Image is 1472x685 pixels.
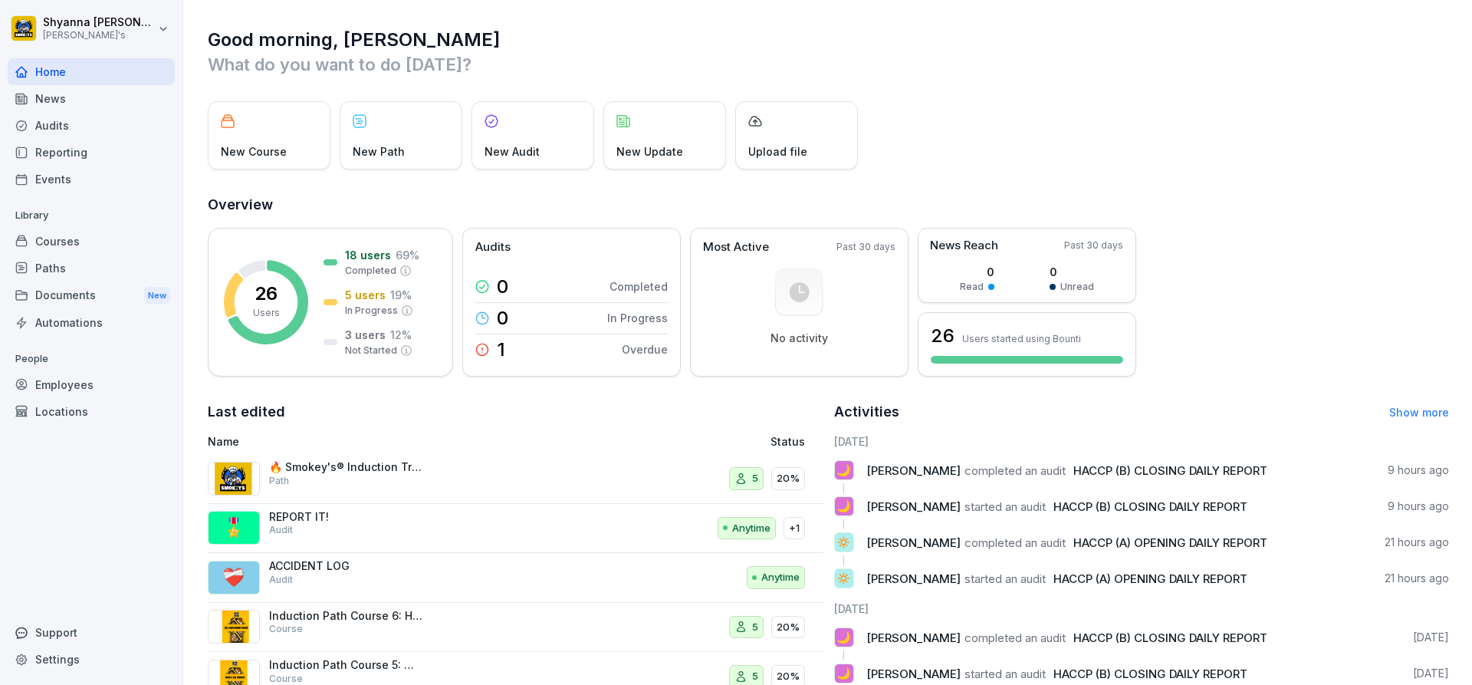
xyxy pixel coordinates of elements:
[396,247,419,263] p: 69 %
[866,571,961,586] span: [PERSON_NAME]
[208,603,823,653] a: Induction Path Course 6: HR & Employment BasicsCourse520%
[208,454,823,504] a: 🔥 Smokey's® Induction TrainingPath520%
[752,471,758,486] p: 5
[866,667,961,681] span: [PERSON_NAME]
[8,282,175,310] div: Documents
[836,568,851,589] p: 🔅
[208,194,1449,216] h2: Overview
[269,523,293,537] p: Audit
[8,85,175,112] a: News
[8,309,175,336] a: Automations
[253,306,280,320] p: Users
[208,610,260,644] img: kzx9qqirxmrv8ln5q773skvi.png
[8,398,175,425] a: Locations
[836,532,851,553] p: 🔅
[8,139,175,166] a: Reporting
[8,228,175,255] div: Courses
[208,28,1449,52] h1: Good morning, [PERSON_NAME]
[8,112,175,139] a: Audits
[866,631,961,645] span: [PERSON_NAME]
[8,646,175,673] a: Settings
[345,247,391,263] p: 18 users
[8,371,175,398] a: Employees
[269,573,293,587] p: Audit
[616,143,683,160] p: New Update
[770,433,805,450] p: Status
[960,280,984,294] p: Read
[475,239,511,256] p: Audits
[931,323,955,349] h3: 26
[390,327,412,343] p: 12 %
[1388,463,1449,478] p: 9 hours ago
[1073,631,1267,645] span: HACCP (B) CLOSING DAILY REPORT
[1413,630,1449,645] p: [DATE]
[390,287,412,303] p: 19 %
[345,287,386,303] p: 5 users
[1389,406,1449,419] a: Show more
[1385,535,1449,550] p: 21 hours ago
[834,601,1450,617] h6: [DATE]
[345,327,386,343] p: 3 users
[732,521,770,536] p: Anytime
[752,669,758,684] p: 5
[208,553,823,603] a: ❤️‍🩹ACCIDENT LOGAuditAnytime
[836,627,851,648] p: 🌙
[43,30,155,41] p: [PERSON_NAME]'s
[144,287,170,305] div: New
[1073,463,1267,478] span: HACCP (B) CLOSING DAILY REPORT
[962,333,1081,344] p: Users started using Bounti
[208,401,823,423] h2: Last edited
[964,631,1066,645] span: completed an audit
[208,52,1449,77] p: What do you want to do [DATE]?
[622,341,668,357] p: Overdue
[748,143,807,160] p: Upload file
[964,463,1066,478] span: completed an audit
[345,264,396,278] p: Completed
[345,304,398,318] p: In Progress
[269,559,422,573] p: ACCIDENT LOG
[208,504,823,554] a: 🎖️REPORT IT!AuditAnytime+1
[836,240,895,254] p: Past 30 days
[752,620,758,635] p: 5
[964,571,1046,586] span: started an audit
[609,278,668,295] p: Completed
[269,460,422,474] p: 🔥 Smokey's® Induction Training
[269,622,303,636] p: Course
[836,663,851,684] p: 🌙
[1050,264,1094,280] p: 0
[777,669,800,684] p: 20%
[221,143,287,160] p: New Course
[866,535,961,550] span: [PERSON_NAME]
[834,401,899,423] h2: Activities
[777,471,800,486] p: 20%
[497,341,505,359] p: 1
[8,58,175,85] div: Home
[930,237,998,255] p: News Reach
[269,510,422,524] p: REPORT IT!
[43,16,155,29] p: Shyanna [PERSON_NAME]
[866,463,961,478] span: [PERSON_NAME]
[1073,535,1267,550] span: HACCP (A) OPENING DAILY REPORT
[1064,239,1123,252] p: Past 30 days
[269,658,422,672] p: Induction Path Course 5: Workplace Conduct
[8,203,175,228] p: Library
[208,433,593,450] p: Name
[964,667,1046,681] span: started an audit
[269,609,422,623] p: Induction Path Course 6: HR & Employment Basics
[1060,280,1094,294] p: Unread
[222,514,245,542] p: 🎖️
[269,474,289,488] p: Path
[789,521,800,536] p: +1
[8,166,175,193] a: Events
[497,278,508,296] p: 0
[1413,666,1449,681] p: [DATE]
[964,499,1046,514] span: started an audit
